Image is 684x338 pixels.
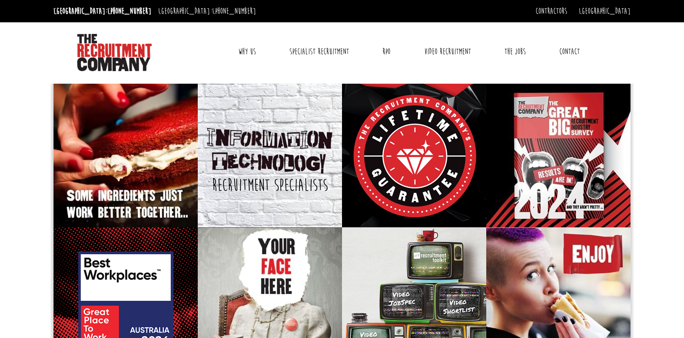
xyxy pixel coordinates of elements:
li: [GEOGRAPHIC_DATA]: [51,4,154,19]
a: Video Recruitment [417,40,478,63]
img: The Recruitment Company [77,34,152,71]
a: [PHONE_NUMBER] [107,6,151,16]
a: RPO [376,40,397,63]
a: Contact [552,40,587,63]
a: Specialist Recruitment [282,40,356,63]
a: Why Us [231,40,263,63]
a: [GEOGRAPHIC_DATA] [579,6,630,16]
li: [GEOGRAPHIC_DATA]: [156,4,258,19]
a: The Jobs [497,40,533,63]
a: [PHONE_NUMBER] [212,6,256,16]
a: Contractors [536,6,567,16]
